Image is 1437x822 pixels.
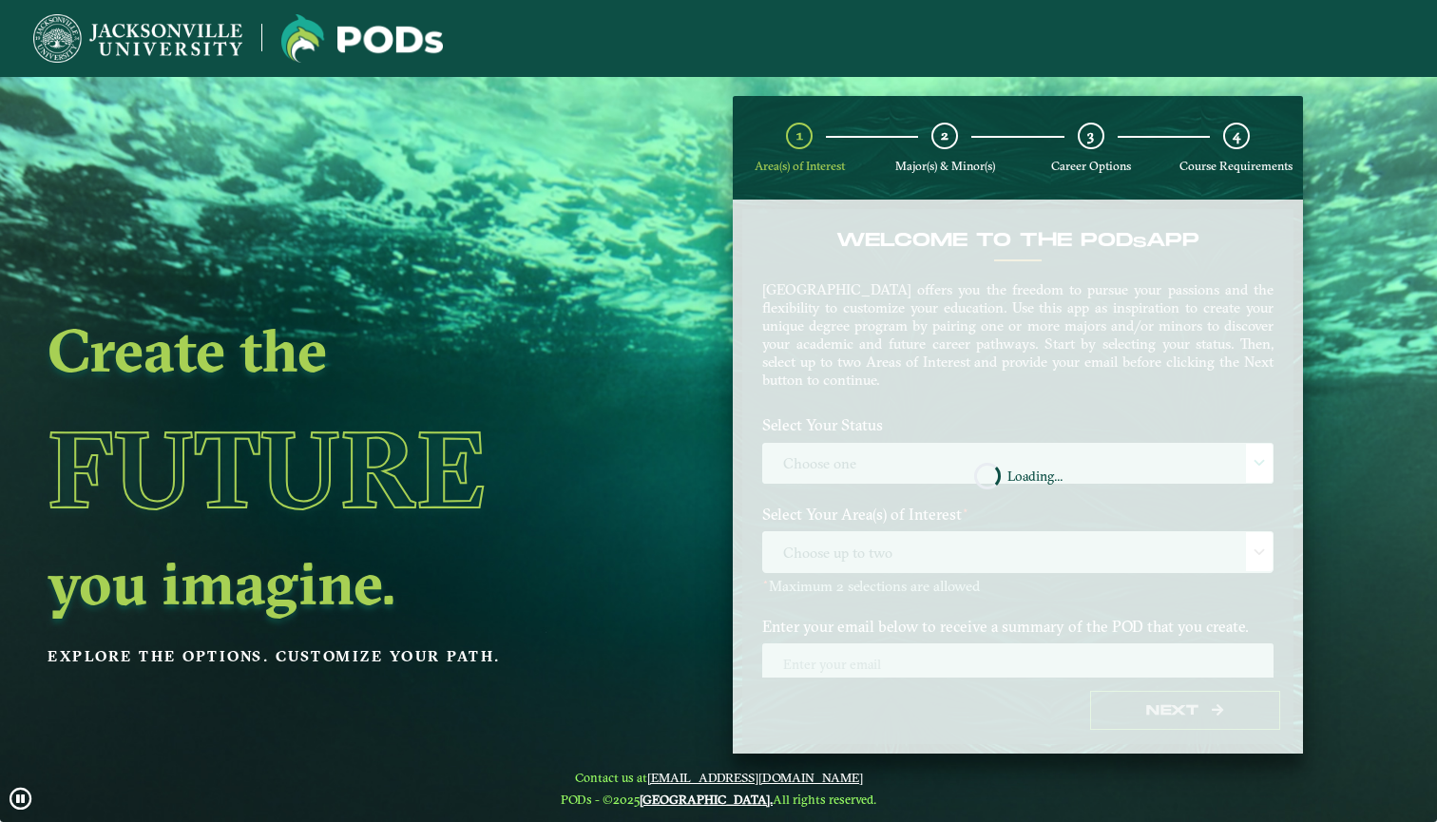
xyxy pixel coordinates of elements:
span: PODs - ©2025 All rights reserved. [561,792,876,807]
span: Area(s) of Interest [755,159,845,173]
h2: Create the [48,323,599,376]
h1: Future [48,383,599,556]
p: Explore the options. Customize your path. [48,642,599,671]
span: Contact us at [561,770,876,785]
span: 3 [1087,126,1094,144]
span: Major(s) & Minor(s) [895,159,995,173]
span: 1 [796,126,803,144]
img: Jacksonville University logo [33,14,242,63]
span: Career Options [1051,159,1131,173]
span: Loading... [1007,469,1063,483]
a: [GEOGRAPHIC_DATA]. [640,792,773,807]
a: [EMAIL_ADDRESS][DOMAIN_NAME] [647,770,863,785]
h2: you imagine. [48,556,599,609]
span: Course Requirements [1179,159,1293,173]
span: 2 [941,126,948,144]
img: Jacksonville University logo [281,14,443,63]
span: 4 [1233,126,1240,144]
